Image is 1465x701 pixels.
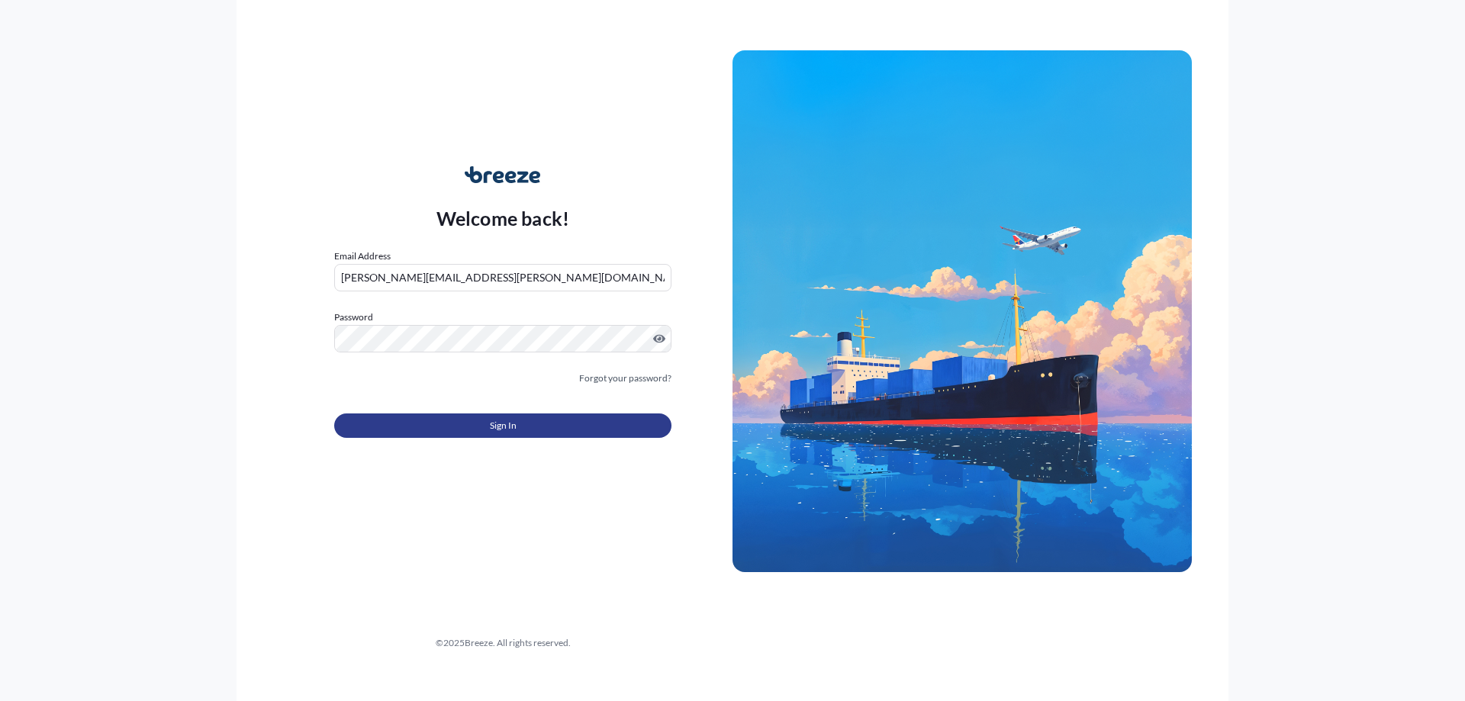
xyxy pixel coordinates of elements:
[334,310,671,325] label: Password
[653,333,665,345] button: Show password
[579,371,671,386] a: Forgot your password?
[334,249,391,264] label: Email Address
[732,50,1192,572] img: Ship illustration
[334,413,671,438] button: Sign In
[334,264,671,291] input: example@gmail.com
[490,418,517,433] span: Sign In
[273,635,732,651] div: © 2025 Breeze. All rights reserved.
[436,206,570,230] p: Welcome back!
